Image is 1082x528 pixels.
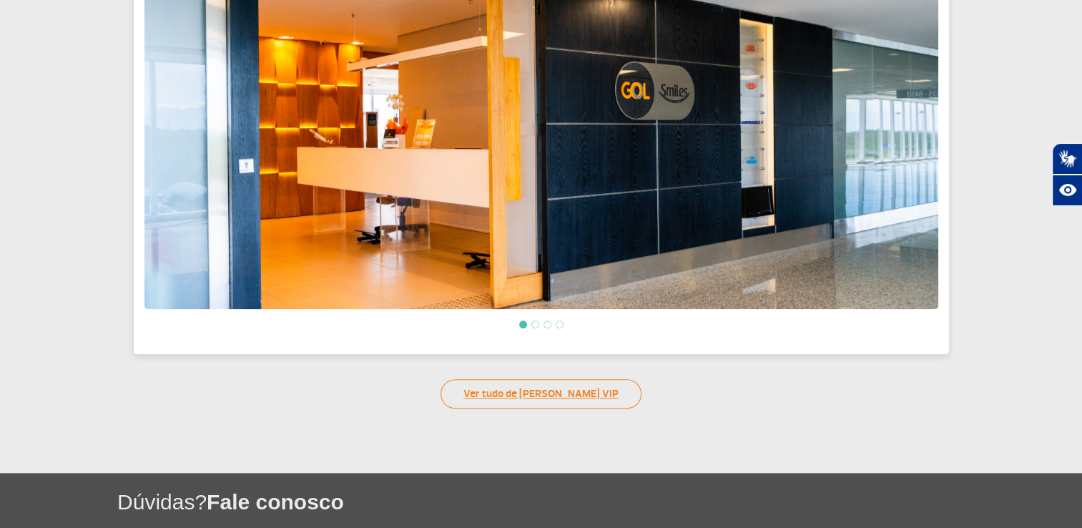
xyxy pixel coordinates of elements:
[441,379,641,409] a: Ver tudo de [PERSON_NAME] VIP
[1052,143,1082,206] div: Plugin de acessibilidade da Hand Talk.
[1052,175,1082,206] button: Abrir recursos assistivos.
[117,487,1082,517] h1: Dúvidas?
[207,490,344,514] span: Fale conosco
[1052,143,1082,175] button: Abrir tradutor de língua de sinais.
